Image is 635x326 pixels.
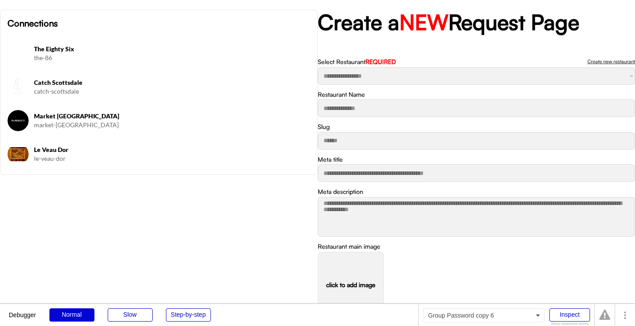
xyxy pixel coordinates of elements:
img: Screenshot%202025-08-11%20at%2010.33.52%E2%80%AFAM.png [8,43,29,64]
img: 240716_LE_VEAU_DOR-_JACQUES_LATOURD_PAINTING_0061_.jpg [8,144,29,165]
div: the-86 [34,53,310,62]
div: catch-scottsdale [34,87,310,96]
div: Meta title [318,155,343,164]
div: Restaurant main image [318,242,380,251]
h6: Connections [8,17,310,30]
div: market-[GEOGRAPHIC_DATA] [34,121,310,129]
div: Step-by-step [166,308,211,322]
h6: The Eighty Six [34,45,310,53]
div: le-veau-dor [34,154,310,163]
div: Debugger [9,304,36,318]
font: REQUIRED [365,58,396,65]
div: Meta description [318,187,363,196]
div: Restaurant Name [318,90,365,99]
div: Show responsive boxes [549,322,590,326]
div: Slug [318,122,330,131]
div: Select Restaurant [318,57,396,66]
font: NEW [399,9,448,35]
h6: Catch Scottsdale [34,78,310,87]
div: Normal [49,308,94,322]
img: CATCH%20SCOTTSDALE_Logo%20Only.png [8,76,29,98]
div: Inspect [549,308,590,322]
img: Market%20Venice%20Logo.jpg [8,110,29,131]
h6: Market [GEOGRAPHIC_DATA] [34,112,310,121]
div: Group Password copy 6 [423,308,545,322]
div: Slow [108,308,153,322]
div: Create new restaurant [587,59,635,64]
h6: Le Veau Dor [34,145,310,154]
